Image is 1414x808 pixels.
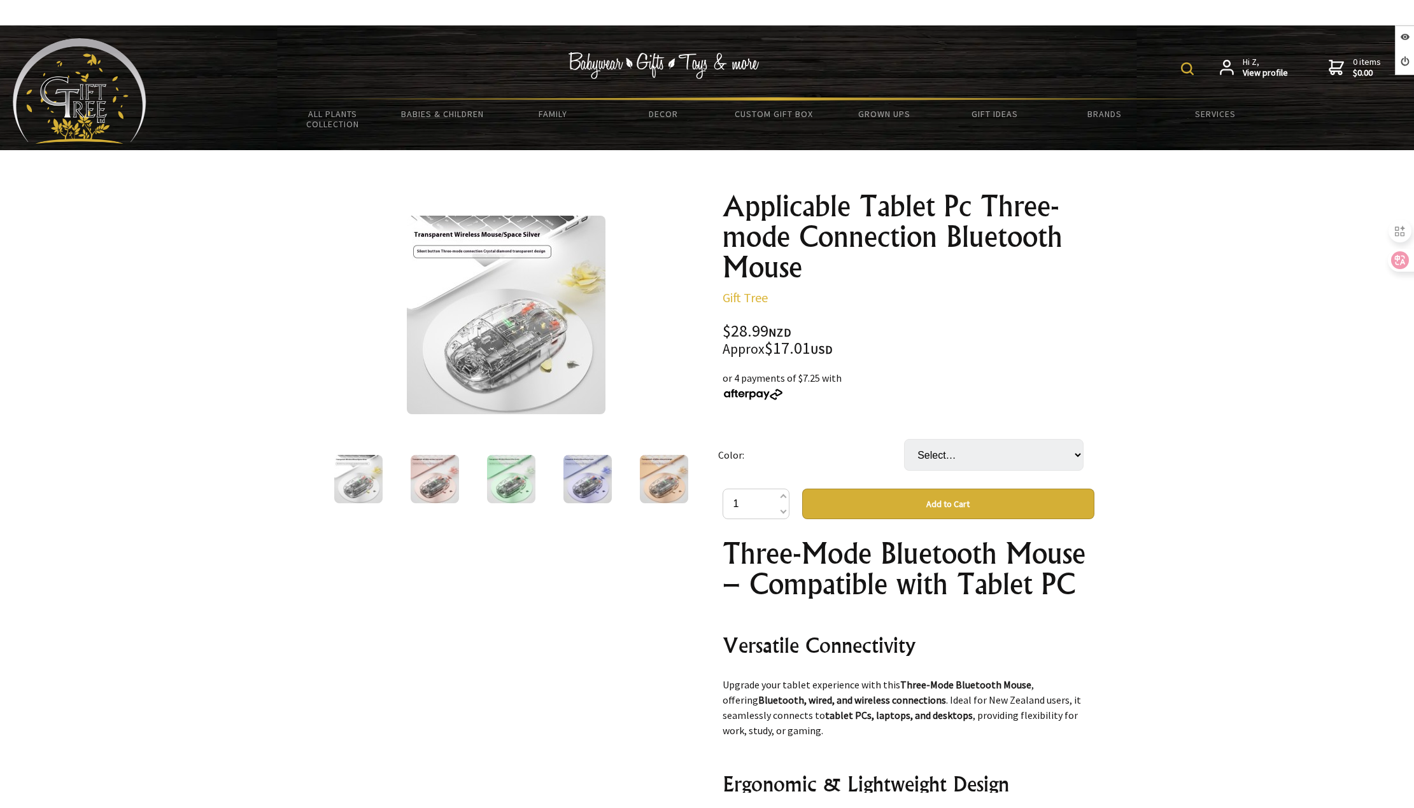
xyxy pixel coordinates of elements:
[563,455,612,503] img: Applicable Tablet Pc Three-mode Connection Bluetooth Mouse
[1181,62,1194,75] img: product search
[13,38,146,144] img: Babyware - Gifts - Toys and more...
[1160,101,1270,127] a: Services
[411,455,459,503] img: Applicable Tablet Pc Three-mode Connection Bluetooth Mouse
[719,101,829,127] a: Custom Gift Box
[1243,57,1288,79] span: Hi Z,
[278,101,388,137] a: All Plants Collection
[1050,101,1160,127] a: Brands
[810,342,833,357] span: USD
[487,455,535,503] img: Applicable Tablet Pc Three-mode Connection Bluetooth Mouse
[723,323,1094,358] div: $28.99 $17.01
[498,101,608,127] a: Family
[723,677,1094,738] p: Upgrade your tablet experience with this , offering . Ideal for New Zealand users, it seamlessly ...
[569,52,760,79] img: Babywear - Gifts - Toys & more
[1353,56,1381,79] span: 0 items
[900,678,1031,691] strong: Three-Mode Bluetooth Mouse
[388,101,498,127] a: Babies & Children
[407,216,605,414] img: Applicable Tablet Pc Three-mode Connection Bluetooth Mouse
[1329,57,1381,79] a: 0 items$0.00
[723,191,1094,282] h1: Applicable Tablet Pc Three-mode Connection Bluetooth Mouse
[723,538,1094,793] div: Mouse x1pc
[723,630,1094,660] h2: Versatile Connectivity
[608,101,718,127] a: Decor
[1220,57,1288,79] a: Hi Z,View profile
[718,421,904,489] td: Color:
[802,489,1094,519] button: Add to Cart
[640,455,688,503] img: Applicable Tablet Pc Three-mode Connection Bluetooth Mouse
[723,389,784,400] img: Afterpay
[723,769,1094,799] h2: Ergonomic & Lightweight Design
[825,709,973,721] strong: tablet PCs, laptops, and desktops
[334,455,383,503] img: Applicable Tablet Pc Three-mode Connection Bluetooth Mouse
[723,538,1094,599] h1: Three-Mode Bluetooth Mouse – Compatible with Tablet PC
[723,340,765,358] small: Approx
[723,370,1094,401] div: or 4 payments of $7.25 with
[723,289,768,305] a: Gift Tree
[939,101,1049,127] a: Gift Ideas
[1353,67,1381,79] strong: $0.00
[768,325,791,340] span: NZD
[1243,67,1288,79] strong: View profile
[829,101,939,127] a: Grown Ups
[758,693,946,706] strong: Bluetooth, wired, and wireless connections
